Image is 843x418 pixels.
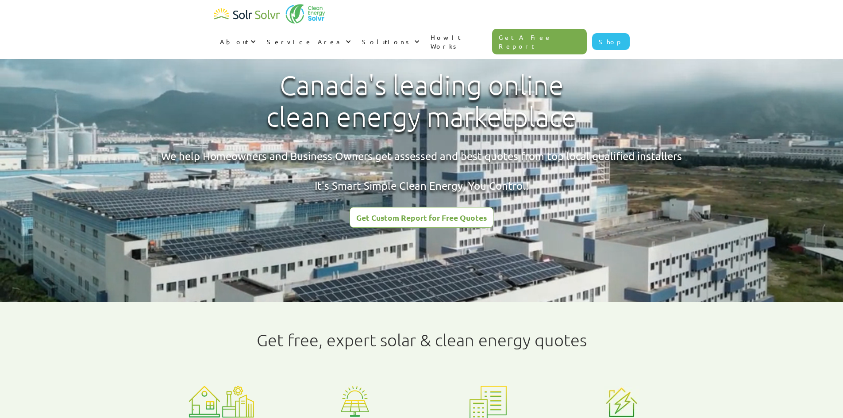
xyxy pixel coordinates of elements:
div: Solutions [362,37,412,46]
div: We help Homeowners and Business Owners get assessed and best quotes from top local qualified inst... [161,149,682,193]
h1: Get free, expert solar & clean energy quotes [257,330,587,350]
div: About [220,37,248,46]
div: Service Area [261,28,356,55]
a: Get Custom Report for Free Quotes [350,207,493,228]
div: About [214,28,261,55]
h1: Canada's leading online clean energy marketplace [259,69,584,133]
a: How It Works [424,24,493,59]
div: Service Area [267,37,343,46]
div: Solutions [356,28,424,55]
div: Get Custom Report for Free Quotes [356,214,487,222]
a: Shop [592,33,630,50]
a: Get A Free Report [492,29,587,54]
